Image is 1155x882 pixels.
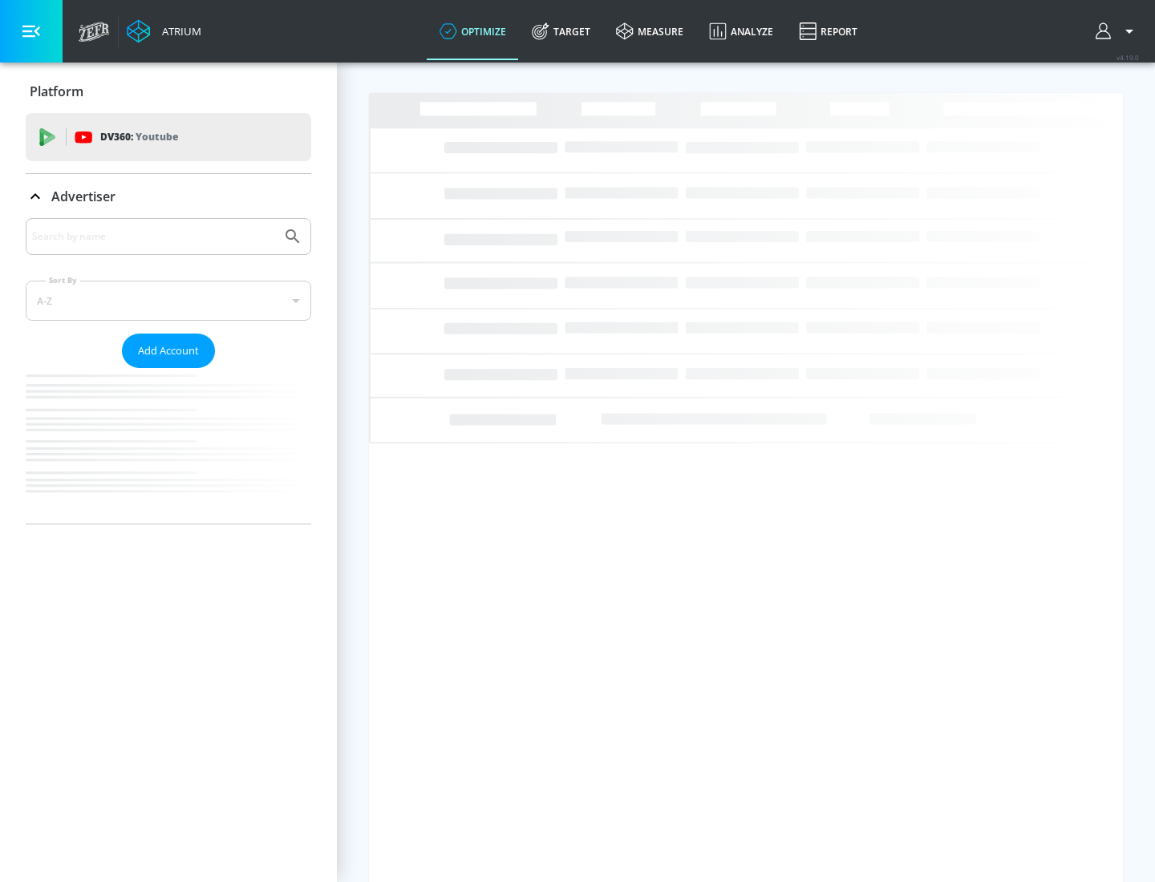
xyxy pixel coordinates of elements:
a: Atrium [127,19,201,43]
nav: list of Advertiser [26,368,311,524]
a: Analyze [696,2,786,60]
div: Advertiser [26,218,311,524]
a: optimize [427,2,519,60]
a: Target [519,2,603,60]
p: DV360: [100,128,178,146]
span: Add Account [138,342,199,360]
div: Advertiser [26,174,311,219]
p: Advertiser [51,188,115,205]
a: measure [603,2,696,60]
a: Report [786,2,870,60]
p: Youtube [136,128,178,145]
div: Atrium [156,24,201,38]
div: A-Z [26,281,311,321]
input: Search by name [32,226,275,247]
div: Platform [26,69,311,114]
button: Add Account [122,334,215,368]
div: DV360: Youtube [26,113,311,161]
p: Platform [30,83,83,100]
span: v 4.19.0 [1116,53,1139,62]
label: Sort By [46,275,80,285]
